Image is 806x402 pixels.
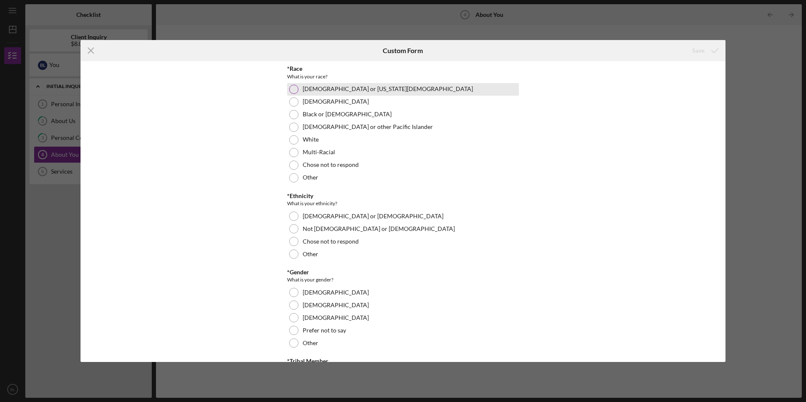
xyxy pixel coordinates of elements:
[303,213,443,220] label: [DEMOGRAPHIC_DATA] or [DEMOGRAPHIC_DATA]
[287,193,519,199] div: *Ethnicity
[303,251,318,257] label: Other
[287,65,519,72] div: *Race
[383,47,423,54] h6: Custom Form
[303,289,369,296] label: [DEMOGRAPHIC_DATA]
[287,276,519,284] div: What is your gender?
[303,314,369,321] label: [DEMOGRAPHIC_DATA]
[303,111,392,118] label: Black or [DEMOGRAPHIC_DATA]
[303,302,369,308] label: [DEMOGRAPHIC_DATA]
[303,238,359,245] label: Chose not to respond
[303,98,369,105] label: [DEMOGRAPHIC_DATA]
[287,72,519,81] div: What is your race?
[287,199,519,208] div: What is your ethnicity?
[303,86,473,92] label: [DEMOGRAPHIC_DATA] or [US_STATE][DEMOGRAPHIC_DATA]
[303,136,319,143] label: White
[303,149,335,155] label: Multi-Racial
[692,42,704,59] div: Save
[303,327,346,334] label: Prefer not to say
[303,174,318,181] label: Other
[303,123,433,130] label: [DEMOGRAPHIC_DATA] or other Pacific Islander
[287,269,519,276] div: *Gender
[684,42,725,59] button: Save
[287,358,519,364] div: *Tribal Member
[303,225,455,232] label: Not [DEMOGRAPHIC_DATA] or [DEMOGRAPHIC_DATA]
[303,340,318,346] label: Other
[303,161,359,168] label: Chose not to respond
